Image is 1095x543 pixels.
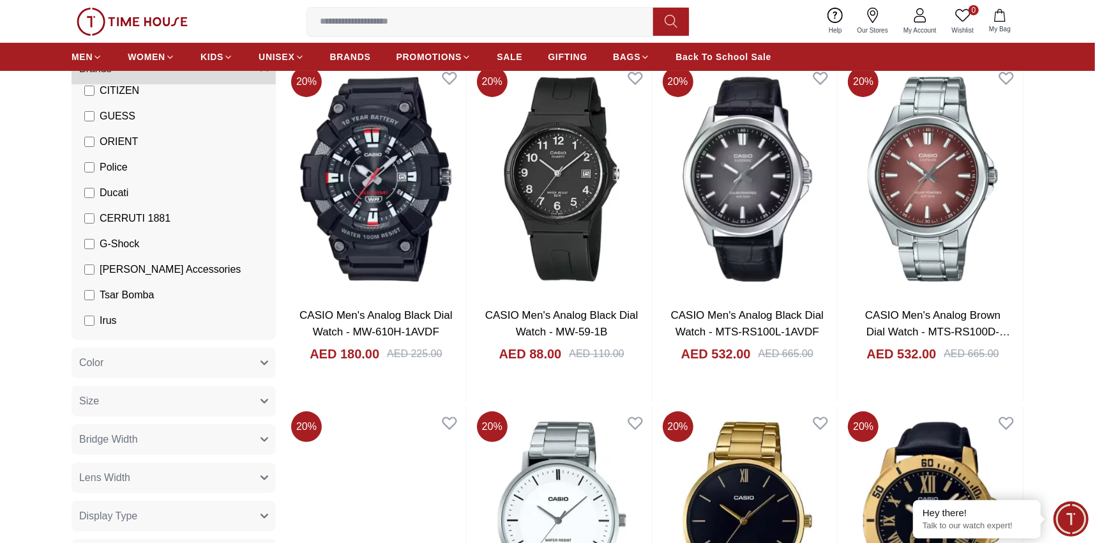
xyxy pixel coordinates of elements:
[472,61,652,297] img: CASIO Men's Analog Black Dial Watch - MW-59-1B
[128,50,165,63] span: WOMEN
[100,185,128,201] span: Ducati
[100,262,241,277] span: [PERSON_NAME] Accessories
[259,50,294,63] span: UNISEX
[396,50,462,63] span: PROMOTIONS
[824,26,847,35] span: Help
[100,236,139,252] span: G-Shock
[387,346,442,362] div: AED 225.00
[100,211,170,226] span: CERRUTI 1881
[84,188,94,198] input: Ducati
[291,66,322,97] span: 20 %
[848,411,879,442] span: 20 %
[200,45,233,68] a: KIDS
[100,134,138,149] span: ORIENT
[128,45,175,68] a: WOMEN
[84,162,94,172] input: Police
[923,521,1031,532] p: Talk to our watch expert!
[848,66,879,97] span: 20 %
[259,45,304,68] a: UNISEX
[947,26,979,35] span: Wishlist
[984,24,1016,34] span: My Bag
[330,45,371,68] a: BRANDS
[72,463,276,493] button: Lens Width
[310,345,379,363] h4: AED 180.00
[330,50,371,63] span: BRANDS
[821,5,850,38] a: Help
[84,264,94,275] input: [PERSON_NAME] Accessories
[84,290,94,300] input: Tsar Bomba
[77,8,188,36] img: ...
[72,348,276,378] button: Color
[84,316,94,326] input: Irus
[569,346,624,362] div: AED 110.00
[676,50,771,63] span: Back To School Sale
[923,507,1031,519] div: Hey there!
[84,111,94,121] input: GUESS
[79,432,138,447] span: Bridge Width
[100,313,117,328] span: Irus
[84,213,94,224] input: CERRUTI 1881
[681,345,751,363] h4: AED 532.00
[613,45,650,68] a: BAGS
[759,346,813,362] div: AED 665.00
[477,411,508,442] span: 20 %
[72,386,276,417] button: Size
[84,239,94,249] input: G-Shock
[291,411,322,442] span: 20 %
[981,6,1018,36] button: My Bag
[499,345,562,363] h4: AED 88.00
[867,345,937,363] h4: AED 532.00
[944,346,999,362] div: AED 665.00
[477,66,508,97] span: 20 %
[850,5,896,38] a: Our Stores
[79,509,137,524] span: Display Type
[84,137,94,147] input: ORIENT
[843,61,1023,297] img: CASIO Men's Analog Brown Dial Watch - MTS-RS100D-5ADF
[658,61,838,297] img: CASIO Men's Analog Black Dial Watch - MTS-RS100L-1AVDF
[898,26,942,35] span: My Account
[72,50,93,63] span: MEN
[286,61,466,297] img: CASIO Men's Analog Black Dial Watch - MW-610H-1AVDF
[79,470,130,486] span: Lens Width
[1053,501,1089,537] div: Chat Widget
[663,66,693,97] span: 20 %
[663,411,693,442] span: 20 %
[200,50,223,63] span: KIDS
[72,501,276,532] button: Display Type
[548,45,587,68] a: GIFTING
[852,26,893,35] span: Our Stores
[72,424,276,455] button: Bridge Width
[676,45,771,68] a: Back To School Sale
[497,50,522,63] span: SALE
[671,309,824,338] a: CASIO Men's Analog Black Dial Watch - MTS-RS100L-1AVDF
[100,287,154,303] span: Tsar Bomba
[79,355,103,371] span: Color
[100,109,135,124] span: GUESS
[79,394,99,409] span: Size
[100,160,128,175] span: Police
[396,45,472,68] a: PROMOTIONS
[944,5,981,38] a: 0Wishlist
[613,50,640,63] span: BAGS
[84,86,94,96] input: CITIZEN
[100,83,139,98] span: CITIZEN
[548,50,587,63] span: GIFTING
[497,45,522,68] a: SALE
[865,309,1010,354] a: CASIO Men's Analog Brown Dial Watch - MTS-RS100D-5ADF
[485,309,638,338] a: CASIO Men's Analog Black Dial Watch - MW-59-1B
[969,5,979,15] span: 0
[72,45,102,68] a: MEN
[299,309,452,338] a: CASIO Men's Analog Black Dial Watch - MW-610H-1AVDF
[100,339,119,354] span: Idee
